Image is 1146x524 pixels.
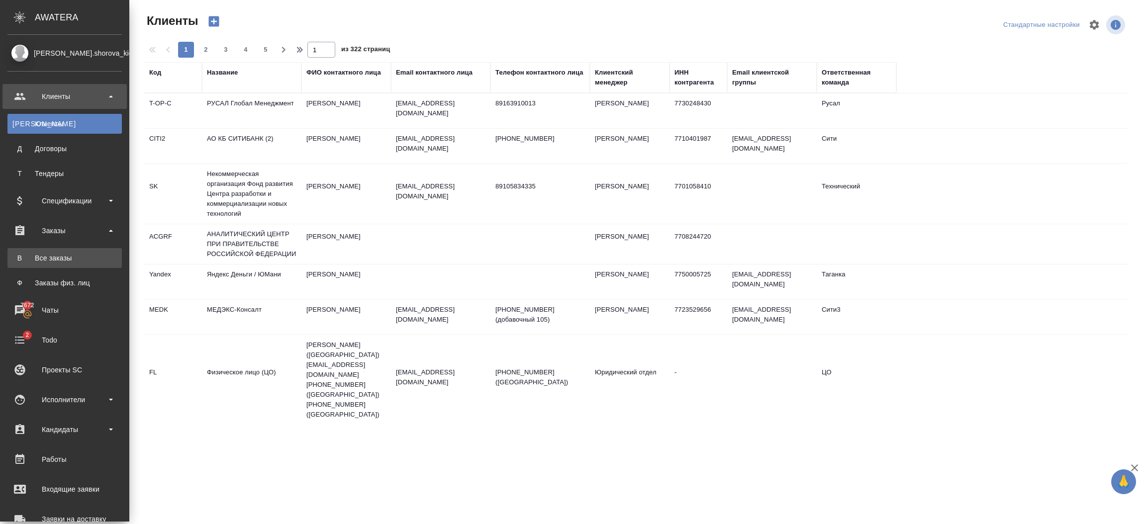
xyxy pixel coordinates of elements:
div: Чаты [7,303,122,318]
div: Клиенты [7,89,122,104]
div: Заказы [7,223,122,238]
span: 2 [198,45,214,55]
a: 7672Чаты [2,298,127,323]
p: [PHONE_NUMBER] (добавочный 105) [495,305,585,325]
p: [EMAIL_ADDRESS][DOMAIN_NAME] [396,134,485,154]
td: 7708244720 [669,227,727,262]
td: [PERSON_NAME] [590,93,669,128]
td: Некоммерческая организация Фонд развития Центра разработки и коммерциализации новых технологий [202,164,301,224]
div: Кандидаты [7,422,122,437]
td: 7730248430 [669,93,727,128]
a: ТТендеры [7,164,122,183]
div: AWATERA [35,7,129,27]
div: Договоры [12,144,117,154]
span: Клиенты [144,13,198,29]
td: CITI2 [144,129,202,164]
a: Входящие заявки [2,477,127,502]
div: split button [1001,17,1082,33]
p: 89105834335 [495,181,585,191]
p: [PHONE_NUMBER] [495,134,585,144]
td: FL [144,362,202,397]
td: [PERSON_NAME] [301,300,391,335]
a: Работы [2,447,127,472]
button: 2 [198,42,214,58]
td: Юридический отдел [590,362,669,397]
span: 2 [19,330,35,340]
button: 4 [238,42,254,58]
span: 5 [258,45,274,55]
td: [PERSON_NAME] [301,227,391,262]
a: Проекты SC [2,357,127,382]
div: Клиентский менеджер [595,68,665,87]
div: Код [149,68,161,78]
td: [PERSON_NAME] [590,264,669,299]
td: - [669,362,727,397]
td: Сити3 [817,300,896,335]
td: SK [144,176,202,211]
button: Создать [202,13,226,30]
div: [PERSON_NAME].shorova_kiev [7,48,122,59]
div: Todo [7,333,122,348]
a: ДДоговоры [7,139,122,159]
p: [PHONE_NUMBER] ([GEOGRAPHIC_DATA]) [495,367,585,387]
td: [EMAIL_ADDRESS][DOMAIN_NAME] [727,129,817,164]
td: [PERSON_NAME] [590,227,669,262]
td: [PERSON_NAME] [301,264,391,299]
div: Телефон контактного лица [495,68,583,78]
td: [PERSON_NAME] [301,93,391,128]
div: Название [207,68,238,78]
button: 🙏 [1111,469,1136,494]
td: T-OP-C [144,93,202,128]
div: ФИО контактного лица [306,68,381,78]
span: Посмотреть информацию [1106,15,1127,34]
td: 7710401987 [669,129,727,164]
div: Исполнители [7,392,122,407]
span: 4 [238,45,254,55]
td: [PERSON_NAME] [590,176,669,211]
td: 7701058410 [669,176,727,211]
td: ЦО [817,362,896,397]
td: 7750005725 [669,264,727,299]
div: Работы [7,452,122,467]
p: [EMAIL_ADDRESS][DOMAIN_NAME] [396,367,485,387]
td: [PERSON_NAME] [590,129,669,164]
td: Сити [817,129,896,164]
span: из 322 страниц [341,43,390,58]
td: [EMAIL_ADDRESS][DOMAIN_NAME] [727,264,817,299]
td: Яндекс Деньги / ЮМани [202,264,301,299]
td: РУСАЛ Глобал Менеджмент [202,93,301,128]
div: Тендеры [12,169,117,178]
div: Спецификации [7,193,122,208]
span: 7672 [14,300,40,310]
td: Технический [817,176,896,211]
td: 7723529656 [669,300,727,335]
td: [PERSON_NAME] [301,129,391,164]
td: Таганка [817,264,896,299]
td: Русал [817,93,896,128]
td: Физическое лицо (ЦО) [202,362,301,397]
div: ИНН контрагента [674,68,722,87]
td: [PERSON_NAME] [301,176,391,211]
button: 5 [258,42,274,58]
span: Настроить таблицу [1082,13,1106,37]
td: ACGRF [144,227,202,262]
a: ВВсе заказы [7,248,122,268]
span: 🙏 [1115,471,1132,492]
button: 3 [218,42,234,58]
p: [EMAIL_ADDRESS][DOMAIN_NAME] [396,98,485,118]
div: Клиенты [12,119,117,129]
td: АНАЛИТИЧЕСКИЙ ЦЕНТР ПРИ ПРАВИТЕЛЬСТВЕ РОССИЙСКОЙ ФЕДЕРАЦИИ [202,224,301,264]
td: [PERSON_NAME] [590,300,669,335]
div: Ответственная команда [822,68,891,87]
div: Все заказы [12,253,117,263]
td: [EMAIL_ADDRESS][DOMAIN_NAME] [727,300,817,335]
span: 3 [218,45,234,55]
a: [PERSON_NAME]Клиенты [7,114,122,134]
a: ФЗаказы физ. лиц [7,273,122,293]
p: 89163910013 [495,98,585,108]
div: Проекты SC [7,362,122,377]
td: [PERSON_NAME] ([GEOGRAPHIC_DATA]) [EMAIL_ADDRESS][DOMAIN_NAME] [PHONE_NUMBER] ([GEOGRAPHIC_DATA])... [301,335,391,425]
td: АО КБ СИТИБАНК (2) [202,129,301,164]
p: [EMAIL_ADDRESS][DOMAIN_NAME] [396,181,485,201]
td: MEDK [144,300,202,335]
